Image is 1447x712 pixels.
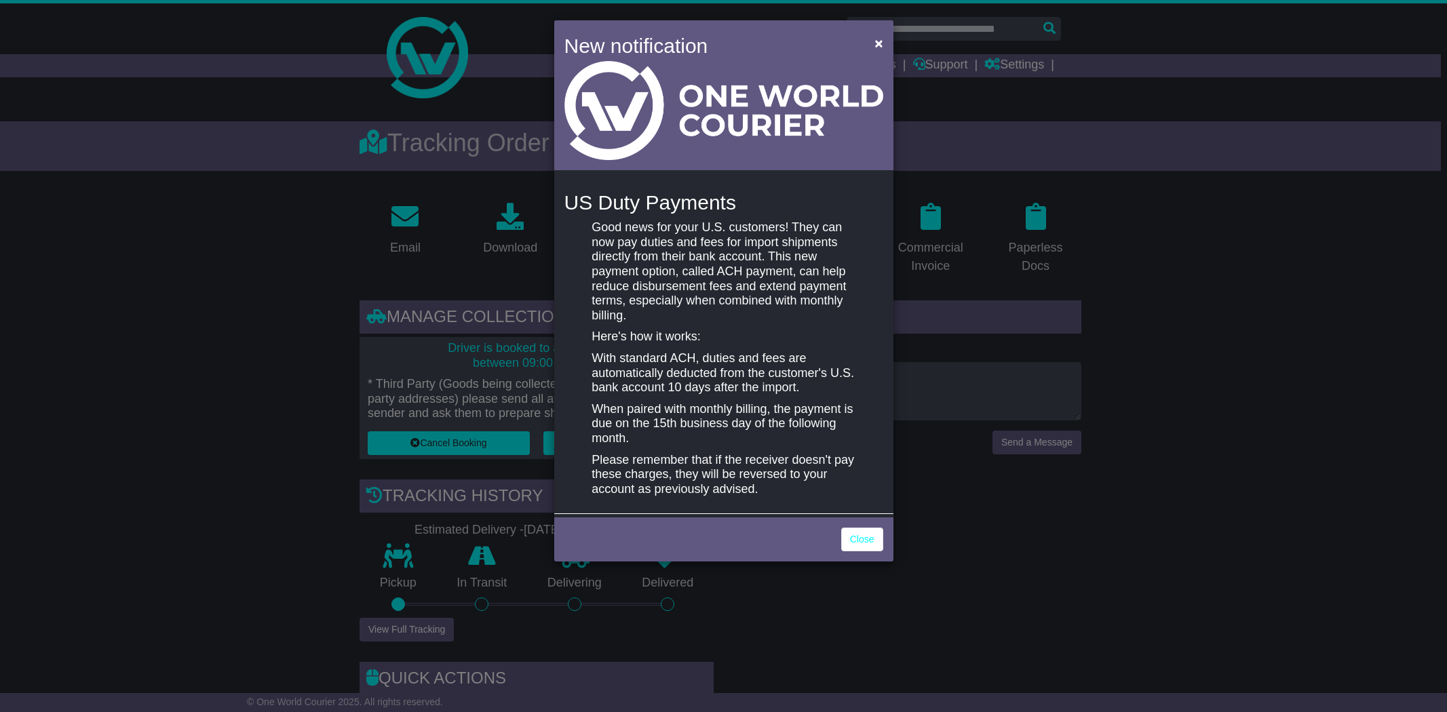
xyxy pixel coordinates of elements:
span: × [874,35,883,51]
p: With standard ACH, duties and fees are automatically deducted from the customer's U.S. bank accou... [592,351,855,395]
h4: New notification [564,31,855,61]
p: When paired with monthly billing, the payment is due on the 15th business day of the following mo... [592,402,855,446]
h4: US Duty Payments [564,191,883,214]
p: Here's how it works: [592,330,855,344]
button: Close [868,29,889,57]
p: Please remember that if the receiver doesn't pay these charges, they will be reversed to your acc... [592,453,855,497]
img: Light [564,61,883,160]
a: Close [841,528,883,551]
p: Good news for your U.S. customers! They can now pay duties and fees for import shipments directly... [592,220,855,323]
